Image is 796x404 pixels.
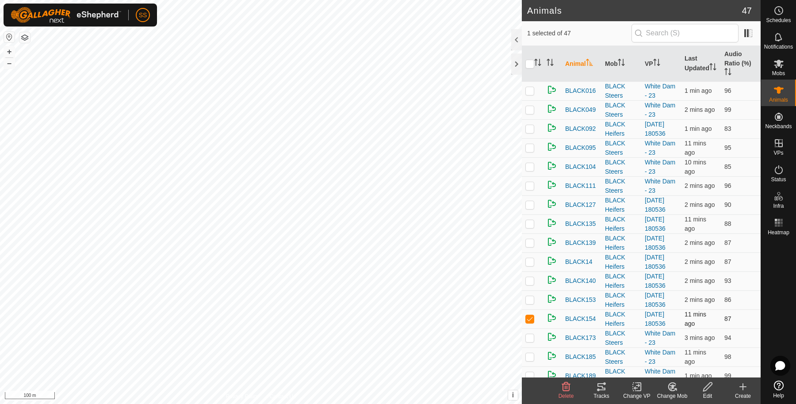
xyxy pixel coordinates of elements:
span: BLACK049 [565,105,596,114]
a: [DATE] 180536 [645,121,666,137]
p-sorticon: Activate to sort [534,60,541,67]
a: White Dam - 23 [645,368,675,384]
span: 99 [724,372,731,379]
span: 83 [724,125,731,132]
span: BLACK185 [565,352,596,362]
span: Status [771,177,786,182]
span: BLACK14 [565,257,592,267]
span: BLACK189 [565,371,596,381]
span: 1 selected of 47 [527,29,631,38]
img: returning on [547,103,557,114]
a: White Dam - 23 [645,140,675,156]
div: BLACK Steers [605,82,638,100]
div: Change Mob [654,392,690,400]
img: returning on [547,141,557,152]
span: 11 Aug 2025, 6:44 pm [685,258,715,265]
input: Search (S) [631,24,739,42]
div: BLACK Steers [605,177,638,195]
p-sorticon: Activate to sort [709,65,716,72]
span: 11 Aug 2025, 6:44 pm [685,125,712,132]
img: returning on [547,255,557,266]
div: BLACK Heifers [605,215,638,233]
span: Notifications [764,44,793,50]
div: BLACK Heifers [605,253,638,271]
span: i [512,391,514,399]
span: 11 Aug 2025, 6:44 pm [685,277,715,284]
span: 99 [724,106,731,113]
div: BLACK Heifers [605,272,638,290]
div: BLACK Steers [605,101,638,119]
img: returning on [547,370,557,380]
span: BLACK104 [565,162,596,172]
th: Audio Ratio (%) [721,46,761,82]
span: Schedules [766,18,791,23]
th: Animal [562,46,601,82]
button: i [508,390,518,400]
span: 88 [724,220,731,227]
p-sorticon: Activate to sort [547,60,554,67]
button: Map Layers [19,32,30,43]
img: returning on [547,122,557,133]
a: [DATE] 180536 [645,197,666,213]
span: SS [139,11,147,20]
img: returning on [547,217,557,228]
span: 11 Aug 2025, 6:44 pm [685,296,715,303]
span: 85 [724,163,731,170]
th: VP [641,46,681,82]
a: White Dam - 23 [645,349,675,365]
span: 11 Aug 2025, 6:43 pm [685,182,715,189]
a: White Dam - 23 [645,83,675,99]
span: Delete [559,393,574,399]
a: White Dam - 23 [645,159,675,175]
span: 11 Aug 2025, 6:35 pm [685,216,706,232]
div: BLACK Steers [605,367,638,385]
span: Infra [773,203,784,209]
span: BLACK154 [565,314,596,324]
span: 87 [724,239,731,246]
a: Privacy Policy [226,393,259,400]
span: 87 [724,315,731,322]
div: BLACK Steers [605,348,638,366]
span: 11 Aug 2025, 6:35 pm [685,349,706,365]
span: 98 [724,353,731,360]
span: BLACK140 [565,276,596,286]
img: returning on [547,332,557,342]
p-sorticon: Activate to sort [653,60,660,67]
img: returning on [547,293,557,304]
span: Help [773,393,784,398]
span: 96 [724,87,731,94]
span: 90 [724,201,731,208]
span: 47 [742,4,752,17]
img: returning on [547,160,557,171]
div: BLACK Steers [605,329,638,347]
h2: Animals [527,5,742,16]
a: Contact Us [270,393,296,400]
a: White Dam - 23 [645,178,675,194]
div: Edit [690,392,725,400]
span: BLACK135 [565,219,596,229]
span: 96 [724,182,731,189]
img: returning on [547,274,557,285]
button: + [4,46,15,57]
img: returning on [547,236,557,247]
span: 11 Aug 2025, 6:44 pm [685,239,715,246]
a: [DATE] 180536 [645,292,666,308]
div: BLACK Heifers [605,120,638,138]
span: BLACK153 [565,295,596,305]
img: Gallagher Logo [11,7,121,23]
button: – [4,58,15,69]
span: VPs [773,150,783,156]
img: returning on [547,84,557,95]
a: [DATE] 180536 [645,273,666,289]
span: 11 Aug 2025, 6:43 pm [685,334,715,341]
img: returning on [547,198,557,209]
span: BLACK139 [565,238,596,248]
div: BLACK Heifers [605,234,638,252]
th: Last Updated [681,46,721,82]
span: 11 Aug 2025, 6:44 pm [685,201,715,208]
span: 86 [724,296,731,303]
th: Mob [601,46,641,82]
button: Reset Map [4,32,15,42]
span: 87 [724,258,731,265]
div: Tracks [584,392,619,400]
